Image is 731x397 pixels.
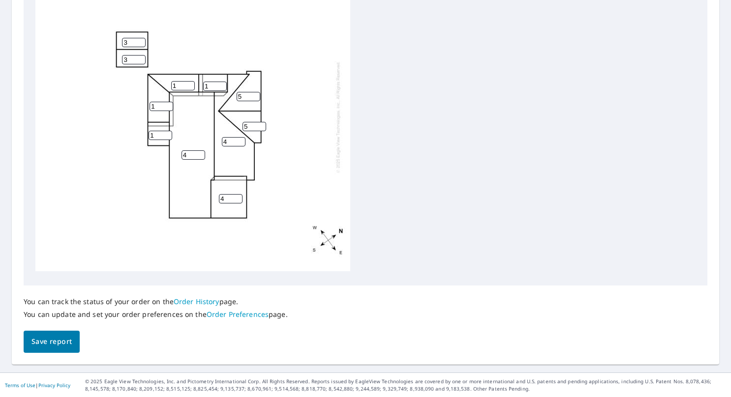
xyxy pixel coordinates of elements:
[24,310,288,319] p: You can update and set your order preferences on the page.
[24,297,288,306] p: You can track the status of your order on the page.
[5,382,35,389] a: Terms of Use
[207,310,269,319] a: Order Preferences
[174,297,219,306] a: Order History
[85,378,726,393] p: © 2025 Eagle View Technologies, Inc. and Pictometry International Corp. All Rights Reserved. Repo...
[24,331,80,353] button: Save report
[31,336,72,348] span: Save report
[5,382,70,388] p: |
[38,382,70,389] a: Privacy Policy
